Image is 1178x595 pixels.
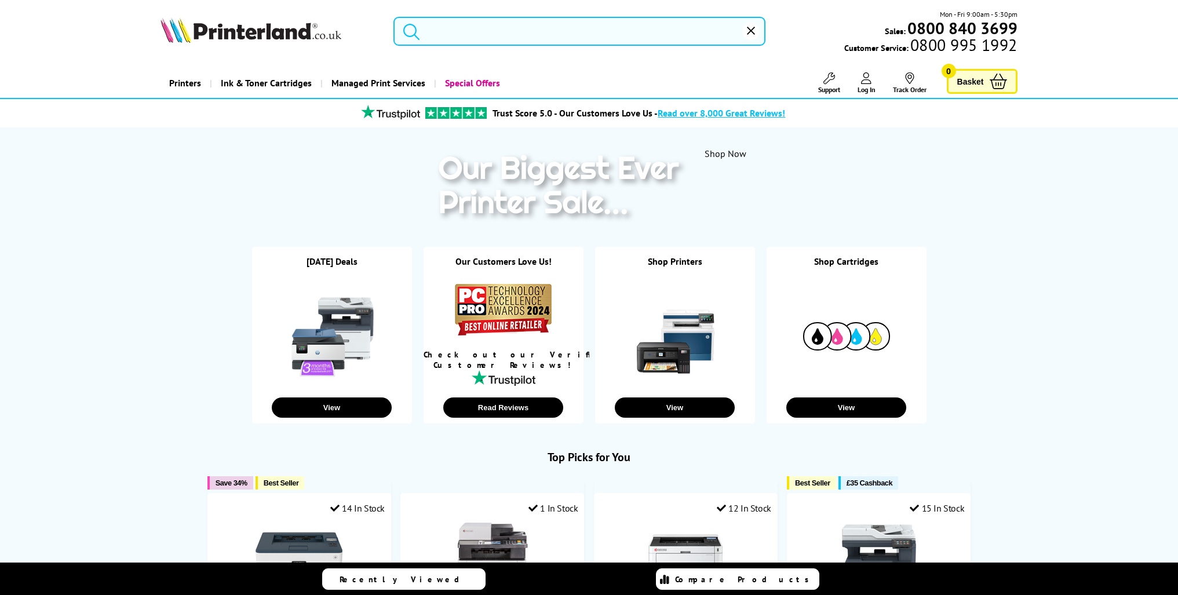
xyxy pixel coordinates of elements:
[493,107,785,119] a: Trust Score 5.0 - Our Customers Love Us -Read over 8,000 Great Reviews!
[425,107,487,119] img: trustpilot rating
[615,397,735,418] button: View
[443,397,563,418] button: Read Reviews
[330,502,385,514] div: 14 In Stock
[858,85,876,94] span: Log In
[161,68,210,98] a: Printers
[705,148,746,159] a: Shop Now
[909,39,1017,50] span: 0800 995 1992
[320,68,434,98] a: Managed Print Services
[818,85,840,94] span: Support
[161,17,379,45] a: Printerland Logo
[838,476,898,490] button: £35 Cashback
[221,68,312,98] span: Ink & Toner Cartridges
[957,74,984,89] span: Basket
[906,23,1017,34] a: 0800 840 3699
[907,17,1017,39] b: 0800 840 3699
[658,107,785,119] span: Read over 8,000 Great Reviews!
[216,479,247,487] span: Save 34%
[858,72,876,94] a: Log In
[656,568,819,590] a: Compare Products
[767,255,927,282] div: Shop Cartridges
[795,479,830,487] span: Best Seller
[844,39,1017,53] span: Customer Service:
[528,502,578,514] div: 1 In Stock
[207,476,253,490] button: Save 34%
[340,574,471,585] span: Recently Viewed
[717,502,771,514] div: 12 In Stock
[432,142,691,233] img: printer sale
[210,68,320,98] a: Ink & Toner Cartridges
[675,574,815,585] span: Compare Products
[595,255,755,282] div: Shop Printers
[942,64,956,78] span: 0
[910,502,964,514] div: 15 In Stock
[424,349,583,370] div: Check out our Verified Customer Reviews!
[787,476,836,490] button: Best Seller
[256,476,305,490] button: Best Seller
[424,255,583,282] div: Our Customers Love Us!
[434,68,509,98] a: Special Offers
[322,568,486,590] a: Recently Viewed
[252,255,412,282] div: [DATE] Deals
[947,69,1017,94] a: Basket 0
[847,479,892,487] span: £35 Cashback
[818,72,840,94] a: Support
[356,105,425,119] img: trustpilot rating
[940,9,1017,20] span: Mon - Fri 9:00am - 5:30pm
[885,25,906,36] span: Sales:
[161,17,341,43] img: Printerland Logo
[893,72,927,94] a: Track Order
[786,397,906,418] button: View
[272,397,392,418] button: View
[264,479,299,487] span: Best Seller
